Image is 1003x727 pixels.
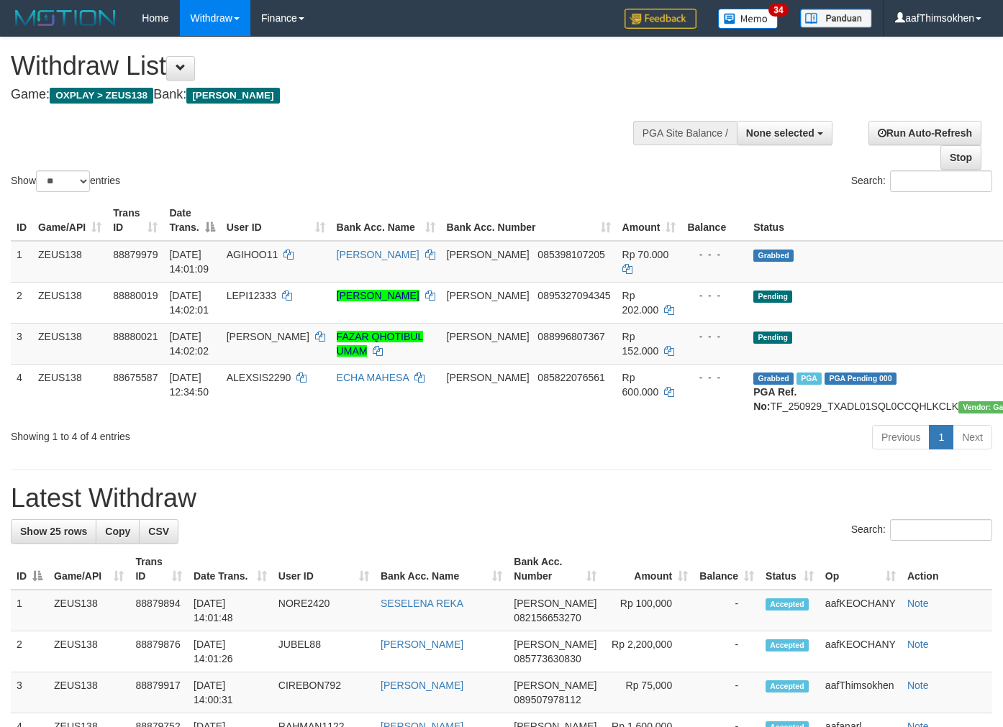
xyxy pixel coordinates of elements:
[113,290,158,301] span: 88880019
[113,372,158,383] span: 88675587
[907,680,929,691] a: Note
[902,549,992,590] th: Action
[381,598,463,609] a: SESELENA REKA
[625,9,696,29] img: Feedback.jpg
[11,7,120,29] img: MOTION_logo.png
[694,590,760,631] td: -
[687,288,742,303] div: - - -
[11,323,32,364] td: 3
[331,200,441,241] th: Bank Acc. Name: activate to sort column ascending
[796,372,822,385] span: Marked by aafpengsreynich
[890,170,992,192] input: Search:
[32,323,107,364] td: ZEUS138
[169,372,209,398] span: [DATE] 12:34:50
[447,372,530,383] span: [PERSON_NAME]
[753,291,792,303] span: Pending
[169,290,209,316] span: [DATE] 14:02:01
[929,425,953,449] a: 1
[766,598,809,611] span: Accepted
[50,88,153,104] span: OXPLAY > ZEUS138
[868,121,981,145] a: Run Auto-Refresh
[169,249,209,275] span: [DATE] 14:01:09
[687,247,742,262] div: - - -
[11,590,48,631] td: 1
[800,9,872,28] img: panduan.png
[227,331,309,342] span: [PERSON_NAME]
[622,331,659,357] span: Rp 152.000
[32,200,107,241] th: Game/API: activate to sort column ascending
[11,88,654,102] h4: Game: Bank:
[447,290,530,301] span: [PERSON_NAME]
[105,526,130,537] span: Copy
[617,200,682,241] th: Amount: activate to sort column ascending
[107,200,163,241] th: Trans ID: activate to sort column ascending
[602,631,694,672] td: Rp 2,200,000
[337,249,419,260] a: [PERSON_NAME]
[622,372,659,398] span: Rp 600.000
[907,639,929,650] a: Note
[148,526,169,537] span: CSV
[188,672,273,713] td: [DATE] 14:00:31
[32,282,107,323] td: ZEUS138
[602,672,694,713] td: Rp 75,000
[737,121,832,145] button: None selected
[753,332,792,344] span: Pending
[753,250,794,262] span: Grabbed
[907,598,929,609] a: Note
[11,241,32,283] td: 1
[96,519,140,544] a: Copy
[273,590,375,631] td: NORE2420
[11,631,48,672] td: 2
[602,590,694,631] td: Rp 100,000
[622,290,659,316] span: Rp 202.000
[227,290,276,301] span: LEPI12333
[188,590,273,631] td: [DATE] 14:01:48
[820,672,902,713] td: aafThimsokhen
[514,612,581,623] span: Copy 082156653270 to clipboard
[11,364,32,419] td: 4
[337,372,409,383] a: ECHA MAHESA
[48,631,130,672] td: ZEUS138
[687,370,742,385] div: - - -
[753,372,794,385] span: Grabbed
[186,88,279,104] span: [PERSON_NAME]
[48,672,130,713] td: ZEUS138
[11,519,96,544] a: Show 25 rows
[48,549,130,590] th: Game/API: activate to sort column ascending
[681,200,748,241] th: Balance
[537,331,604,342] span: Copy 088996807367 to clipboard
[130,672,188,713] td: 88879917
[953,425,992,449] a: Next
[514,639,596,650] span: [PERSON_NAME]
[221,200,331,241] th: User ID: activate to sort column ascending
[32,364,107,419] td: ZEUS138
[820,631,902,672] td: aafKEOCHANY
[139,519,178,544] a: CSV
[718,9,779,29] img: Button%20Memo.svg
[768,4,788,17] span: 34
[130,590,188,631] td: 88879894
[760,549,820,590] th: Status: activate to sort column ascending
[537,372,604,383] span: Copy 085822076561 to clipboard
[188,549,273,590] th: Date Trans.: activate to sort column ascending
[602,549,694,590] th: Amount: activate to sort column ascending
[20,526,87,537] span: Show 25 rows
[447,249,530,260] span: [PERSON_NAME]
[11,549,48,590] th: ID: activate to sort column descending
[11,282,32,323] td: 2
[766,639,809,651] span: Accepted
[227,372,291,383] span: ALEXSIS2290
[514,653,581,664] span: Copy 085773630830 to clipboard
[381,680,463,691] a: [PERSON_NAME]
[851,519,992,541] label: Search:
[337,290,419,301] a: [PERSON_NAME]
[537,290,610,301] span: Copy 0895327094345 to clipboard
[11,52,654,81] h1: Withdraw List
[375,549,508,590] th: Bank Acc. Name: activate to sort column ascending
[169,331,209,357] span: [DATE] 14:02:02
[851,170,992,192] label: Search:
[753,386,796,412] b: PGA Ref. No:
[514,680,596,691] span: [PERSON_NAME]
[633,121,737,145] div: PGA Site Balance /
[36,170,90,192] select: Showentries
